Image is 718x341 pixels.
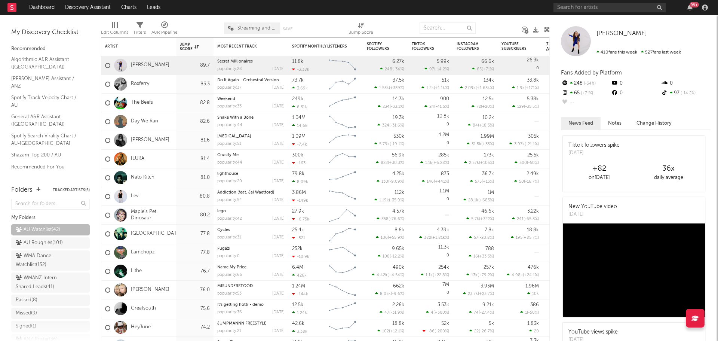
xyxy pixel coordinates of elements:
span: -76.6 % [390,217,403,221]
svg: Chart title [326,56,359,75]
a: The Beefs [131,100,153,106]
div: 46.6k [481,209,494,214]
span: -14.2 % [679,91,696,95]
div: Missed ( 9 ) [16,309,37,318]
svg: Chart title [326,225,359,243]
input: Search for artists [553,3,666,12]
a: Nato Kitch [131,174,154,181]
div: on [DATE] [565,173,634,182]
div: 248 [561,79,611,88]
span: -33.1 % [391,105,403,109]
div: WMANZ Intern Shared Leads ( 41 ) [16,274,68,292]
div: 0 [611,88,660,98]
div: 0 [611,79,660,88]
span: 129 [517,105,524,109]
div: Passed ( 8 ) [16,296,37,305]
a: It's getting hotti - demo [217,303,264,307]
span: -50 % [528,161,538,165]
span: 527 fans last week [596,50,681,55]
span: 3.97k [514,142,525,146]
a: WMA Dance Watchlist(152) [11,250,90,271]
span: 65 [477,67,482,71]
a: Missed(9) [11,308,90,319]
div: 82.8 [180,98,210,107]
span: 28.1k [468,198,478,203]
div: ( ) [464,160,494,165]
button: Notes [601,117,629,130]
a: Name My Price [217,265,246,270]
span: 1.1k [425,161,432,165]
span: +18.3 % [479,124,493,128]
a: Spotify Track Velocity Chart / AU [11,94,82,109]
div: 300k [292,153,303,158]
div: popularity: 28 [217,67,242,71]
div: 0 [501,56,539,74]
div: ( ) [424,67,449,71]
a: [PERSON_NAME] [596,30,647,37]
div: ( ) [420,160,449,165]
a: Maple's Pet Dinosaur [131,209,172,222]
span: 97 [429,67,434,71]
span: 324 [382,124,389,128]
svg: Chart title [326,168,359,187]
a: Cycles [217,228,230,232]
div: [DATE] [568,211,617,218]
svg: Chart title [326,94,359,112]
div: 12.5k [483,97,494,101]
a: [MEDICAL_DATA] [217,134,251,138]
div: 73.7k [292,78,304,83]
div: 0 [412,112,449,131]
span: +441 % [435,180,448,184]
div: ( ) [463,198,494,203]
a: Signed(1) [11,321,90,332]
div: AU Watchlist ( 42 ) [16,225,60,234]
div: [DATE] [272,142,285,146]
div: ( ) [378,104,404,109]
span: +35 % [482,142,493,146]
div: [DATE] [272,86,285,90]
div: 305k [528,134,539,139]
div: 900 [440,97,449,101]
div: 5.99k [437,59,449,64]
svg: Chart title [326,75,359,94]
span: 234 [383,105,390,109]
span: 146 [427,180,434,184]
div: Muse [217,134,285,138]
div: Secret Millionaires [217,60,285,64]
span: -9.09 % [389,180,403,184]
div: Folders [11,186,33,195]
a: Crucify Me [217,153,239,157]
a: [GEOGRAPHIC_DATA] [131,231,181,237]
div: 4.39k [437,228,449,232]
div: 0 [412,131,449,149]
div: Artist [105,44,161,49]
a: [PERSON_NAME] [131,62,169,68]
div: Do It Again - Orchestral Version [217,78,285,82]
div: 81.4 [180,155,210,164]
div: 80.8 [180,192,210,201]
svg: Chart title [326,150,359,168]
div: My Folders [11,213,90,222]
a: Shazam Top 200 / AU [11,151,82,159]
div: -6.75k [292,217,309,222]
div: ( ) [422,179,449,184]
div: 33.8k [527,78,539,83]
span: +71 % [483,67,493,71]
div: 83.3 [180,80,210,89]
span: +30.3 % [389,161,403,165]
div: 25.4k [292,228,304,232]
a: [PERSON_NAME] [131,287,169,293]
div: Snake With a Bone [217,116,285,120]
div: ( ) [515,160,539,165]
span: -35.5 % [525,105,538,109]
a: Roxferry [131,81,149,87]
div: lego [217,209,285,213]
button: Tracked Artists(5) [53,188,90,192]
div: Edit Columns [101,19,128,40]
div: +82 [565,164,634,173]
div: 3.69k [292,86,308,91]
div: ( ) [374,198,404,203]
div: 51k [442,78,449,83]
div: popularity: 42 [217,217,242,221]
div: ( ) [421,85,449,90]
